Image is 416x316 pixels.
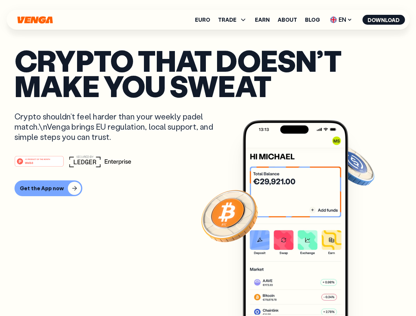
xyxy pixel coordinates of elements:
tspan: Web3 [25,161,33,164]
img: USDC coin [328,142,376,189]
div: Get the App now [20,185,64,192]
a: #1 PRODUCT OF THE MONTHWeb3 [14,160,64,168]
span: TRADE [218,16,247,24]
a: Euro [195,17,210,22]
a: Blog [305,17,320,22]
span: EN [328,14,354,25]
a: Earn [255,17,270,22]
p: Crypto shouldn’t feel harder than your weekly padel match.\nVenga brings EU regulation, local sup... [14,111,223,142]
tspan: #1 PRODUCT OF THE MONTH [25,158,50,160]
svg: Home [16,16,53,24]
a: Get the App now [14,180,402,196]
button: Get the App now [14,180,82,196]
p: Crypto that doesn’t make you sweat [14,48,402,98]
span: TRADE [218,17,236,22]
button: Download [362,15,405,25]
a: About [278,17,297,22]
img: flag-uk [330,16,337,23]
img: Bitcoin [200,186,259,245]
